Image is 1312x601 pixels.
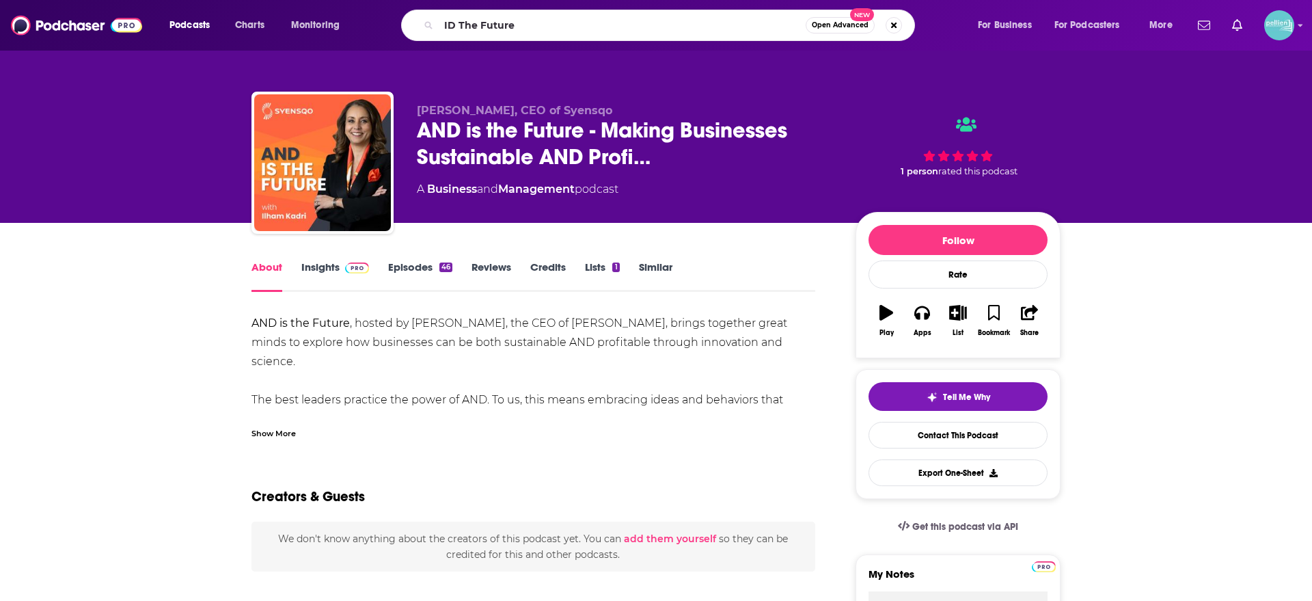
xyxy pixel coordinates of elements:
a: Episodes46 [388,261,452,292]
button: Share [1012,296,1048,345]
div: 1 personrated this podcast [856,104,1061,189]
span: rated this podcast [938,166,1017,176]
button: tell me why sparkleTell Me Why [869,382,1048,411]
a: Management [498,183,575,196]
button: open menu [1045,14,1140,36]
span: and [477,183,498,196]
button: Apps [904,296,940,345]
button: Follow [869,225,1048,255]
input: Search podcasts, credits, & more... [439,14,806,36]
img: tell me why sparkle [927,392,938,403]
a: Credits [530,261,566,292]
a: Business [427,183,477,196]
span: For Business [978,16,1032,35]
a: InsightsPodchaser Pro [301,261,369,292]
div: Play [879,329,894,337]
button: add them yourself [624,533,716,544]
button: Show profile menu [1264,10,1294,40]
a: Lists1 [585,261,619,292]
img: Podchaser Pro [345,263,369,273]
button: Bookmark [976,296,1011,345]
div: Rate [869,261,1048,289]
span: More [1149,16,1173,35]
button: open menu [968,14,1049,36]
a: Get this podcast via API [887,510,1029,544]
span: Logged in as JessicaPellien [1264,10,1294,40]
div: Bookmark [978,329,1010,337]
span: For Podcasters [1054,16,1120,35]
span: Podcasts [169,16,210,35]
a: Reviews [471,261,511,292]
h2: Creators & Guests [251,488,365,505]
span: [PERSON_NAME], CEO of Syensqo [417,104,612,117]
b: AND is the Future [251,317,350,330]
span: Tell Me Why [943,392,990,403]
label: My Notes [869,567,1048,591]
a: Pro website [1032,559,1056,572]
button: Export One-Sheet [869,459,1048,486]
span: 1 person [901,166,938,176]
div: Share [1020,329,1039,337]
img: AND is the Future - Making Businesses Sustainable AND Profitable [254,94,391,231]
div: 1 [612,263,619,272]
a: Similar [639,261,672,292]
a: Charts [226,14,273,36]
div: 46 [439,263,452,272]
button: open menu [160,14,228,36]
button: List [940,296,976,345]
div: List [953,329,963,337]
div: Search podcasts, credits, & more... [414,10,928,41]
a: Contact This Podcast [869,422,1048,449]
a: About [251,261,282,292]
button: open menu [282,14,357,36]
div: A podcast [417,181,618,198]
a: Show notifications dropdown [1192,14,1216,37]
button: open menu [1140,14,1190,36]
img: Podchaser - Follow, Share and Rate Podcasts [11,12,142,38]
button: Open AdvancedNew [806,17,875,34]
span: Charts [235,16,264,35]
span: Get this podcast via API [912,521,1018,533]
img: Podchaser Pro [1032,561,1056,572]
div: Apps [914,329,931,337]
button: Play [869,296,904,345]
span: Open Advanced [812,22,869,29]
img: User Profile [1264,10,1294,40]
span: Monitoring [291,16,340,35]
a: Show notifications dropdown [1227,14,1248,37]
span: We don't know anything about the creators of this podcast yet . You can so they can be credited f... [278,533,788,560]
span: New [850,8,875,21]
